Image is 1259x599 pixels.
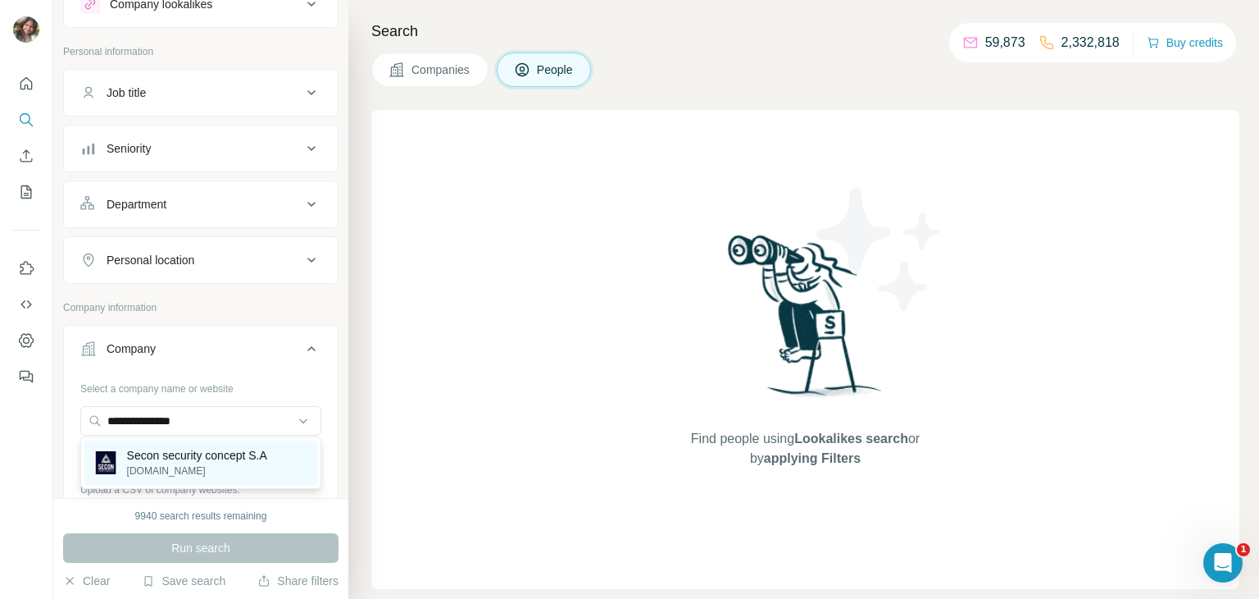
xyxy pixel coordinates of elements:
p: 59,873 [985,33,1025,53]
button: Job title [64,73,338,112]
button: Use Surfe API [13,290,39,319]
button: Buy credits [1147,31,1223,54]
span: People [537,62,575,78]
button: Department [64,185,338,224]
button: Use Surfe on LinkedIn [13,254,39,283]
div: Seniority [107,140,151,157]
p: 2,332,818 [1061,33,1120,53]
p: Upload a CSV of company websites. [80,482,321,497]
button: Quick start [13,69,39,98]
span: applying Filters [764,451,861,465]
button: Share filters [257,573,339,589]
span: Find people using or by [674,429,936,469]
iframe: Intercom live chat [1203,543,1243,583]
p: [DOMAIN_NAME] [127,464,267,478]
p: Secon security concept S.A [127,447,267,464]
div: Job title [107,85,146,101]
div: Department [107,196,166,213]
button: Enrich CSV [13,141,39,171]
button: Seniority [64,129,338,168]
button: Search [13,105,39,135]
div: 9940 search results remaining [135,509,267,524]
div: Personal location [107,252,194,268]
button: Feedback [13,362,39,391]
button: Personal location [64,240,338,280]
p: Your list is private and won't be saved or shared. [80,497,321,512]
img: Avatar [13,16,39,43]
button: Company [64,329,338,375]
img: Surfe Illustration - Woman searching with binoculars [720,231,891,414]
button: Save search [142,573,225,589]
p: Personal information [63,44,339,59]
button: Dashboard [13,326,39,355]
span: 1 [1237,543,1250,556]
img: Surfe Illustration - Stars [806,176,953,323]
div: Select a company name or website [80,375,321,396]
p: Company information [63,300,339,315]
span: Companies [411,62,471,78]
button: My lists [13,177,39,207]
span: Lookalikes search [794,432,908,446]
div: Company [107,341,156,357]
img: Secon security concept S.A [94,451,117,474]
h4: Search [371,20,1239,43]
button: Clear [63,573,110,589]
